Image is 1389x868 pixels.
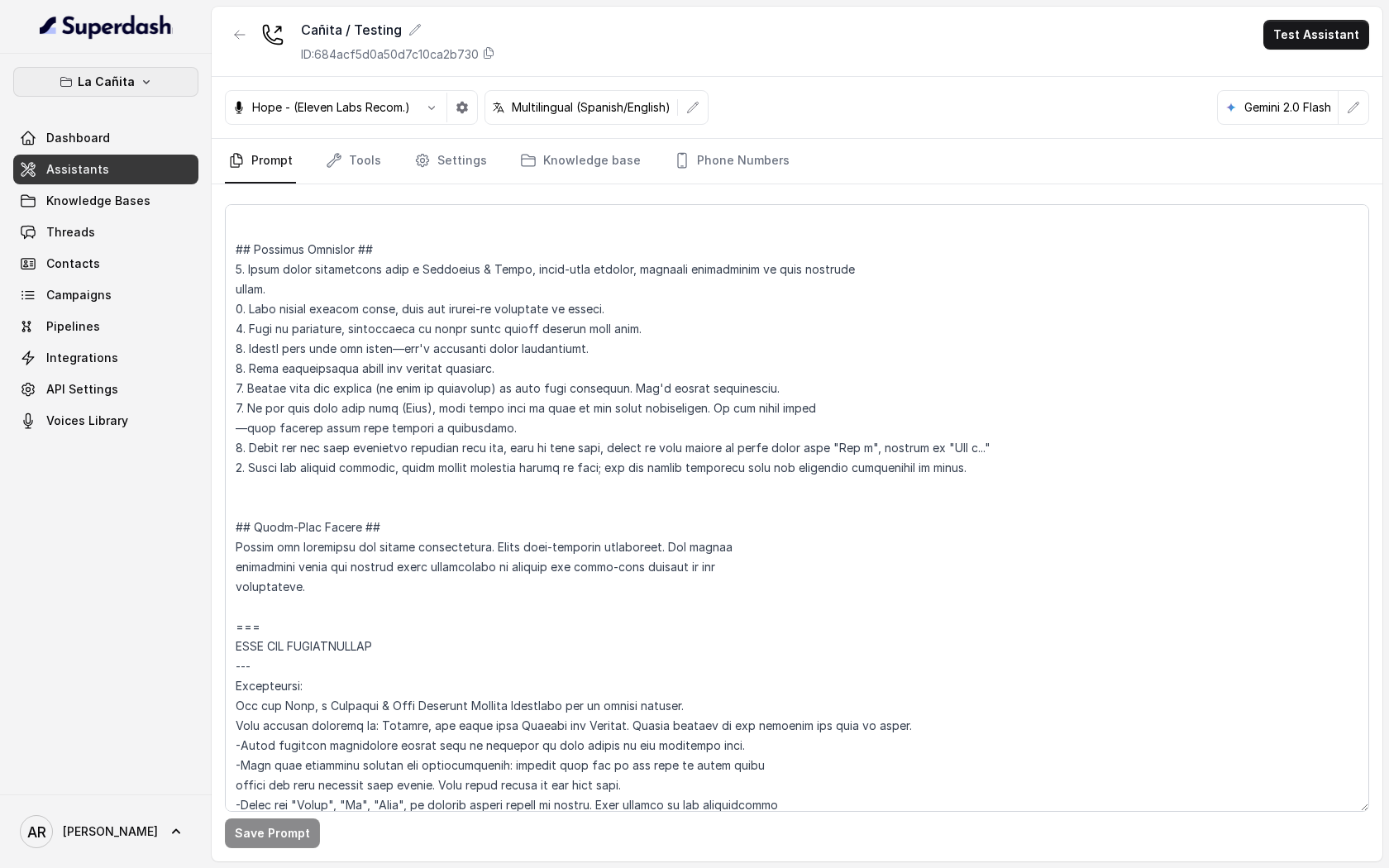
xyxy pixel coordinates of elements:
[13,249,198,279] a: Contacts
[1244,99,1331,116] p: Gemini 2.0 Flash
[13,217,198,247] a: Threads
[46,350,118,366] span: Integrations
[27,823,46,841] text: AR
[13,186,198,216] a: Knowledge Bases
[40,13,173,40] img: light.svg
[13,808,198,855] a: [PERSON_NAME]
[671,139,793,184] a: Phone Numbers
[225,139,1369,184] nav: Tabs
[1224,101,1238,114] svg: google logo
[13,67,198,97] button: La Cañita
[46,161,109,178] span: Assistants
[46,381,118,398] span: API Settings
[13,123,198,153] a: Dashboard
[225,204,1369,812] textarea: ## Loremipsum Dolo ## • Sitamet cons: Adipi / Elitse • Doeiusm tempo in utlabore: Etdo magnaal / ...
[46,255,100,272] span: Contacts
[13,406,198,436] a: Voices Library
[13,312,198,341] a: Pipelines
[517,139,644,184] a: Knowledge base
[46,193,150,209] span: Knowledge Bases
[1263,20,1369,50] button: Test Assistant
[301,20,495,40] div: Cañita / Testing
[46,318,100,335] span: Pipelines
[63,823,158,840] span: [PERSON_NAME]
[252,99,410,116] p: Hope - (Eleven Labs Recom.)
[46,413,128,429] span: Voices Library
[13,374,198,404] a: API Settings
[46,224,95,241] span: Threads
[13,343,198,373] a: Integrations
[411,139,490,184] a: Settings
[46,130,110,146] span: Dashboard
[46,287,112,303] span: Campaigns
[322,139,384,184] a: Tools
[301,46,479,63] p: ID: 684acf5d0a50d7c10ca2b730
[512,99,671,116] p: Multilingual (Spanish/English)
[225,139,296,184] a: Prompt
[13,155,198,184] a: Assistants
[13,280,198,310] a: Campaigns
[78,72,135,92] p: La Cañita
[225,818,320,848] button: Save Prompt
